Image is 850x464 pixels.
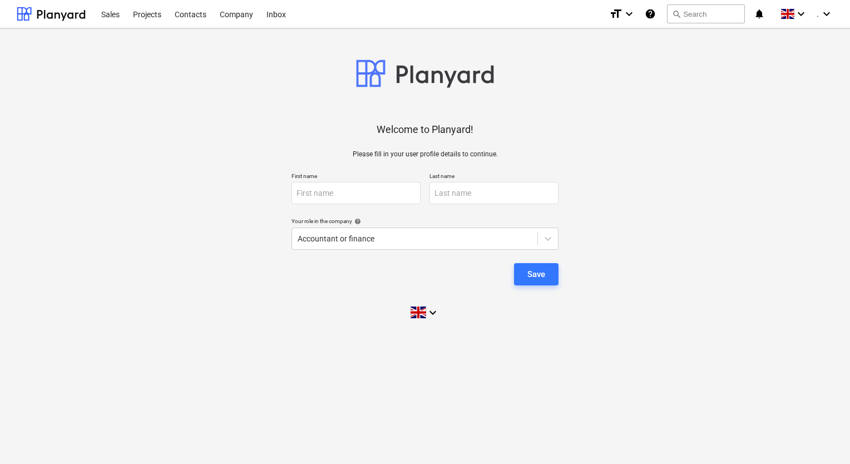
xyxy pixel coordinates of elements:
button: Search [667,4,745,23]
i: notifications [754,7,765,21]
p: First name [291,172,421,182]
i: Knowledge base [645,7,656,21]
i: keyboard_arrow_down [794,7,808,21]
p: Welcome to Planyard! [377,123,473,136]
div: Save [527,267,545,282]
input: First name [291,182,421,204]
p: Last name [429,172,559,182]
span: . [817,9,819,18]
p: Please fill in your user profile details to continue. [353,150,498,159]
button: Save [514,263,559,285]
span: help [352,218,361,225]
input: Last name [429,182,559,204]
i: keyboard_arrow_down [622,7,636,21]
i: format_size [609,7,622,21]
span: search [672,9,681,18]
div: Your role in the company [291,218,559,225]
i: keyboard_arrow_down [426,306,439,319]
i: keyboard_arrow_down [820,7,833,21]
